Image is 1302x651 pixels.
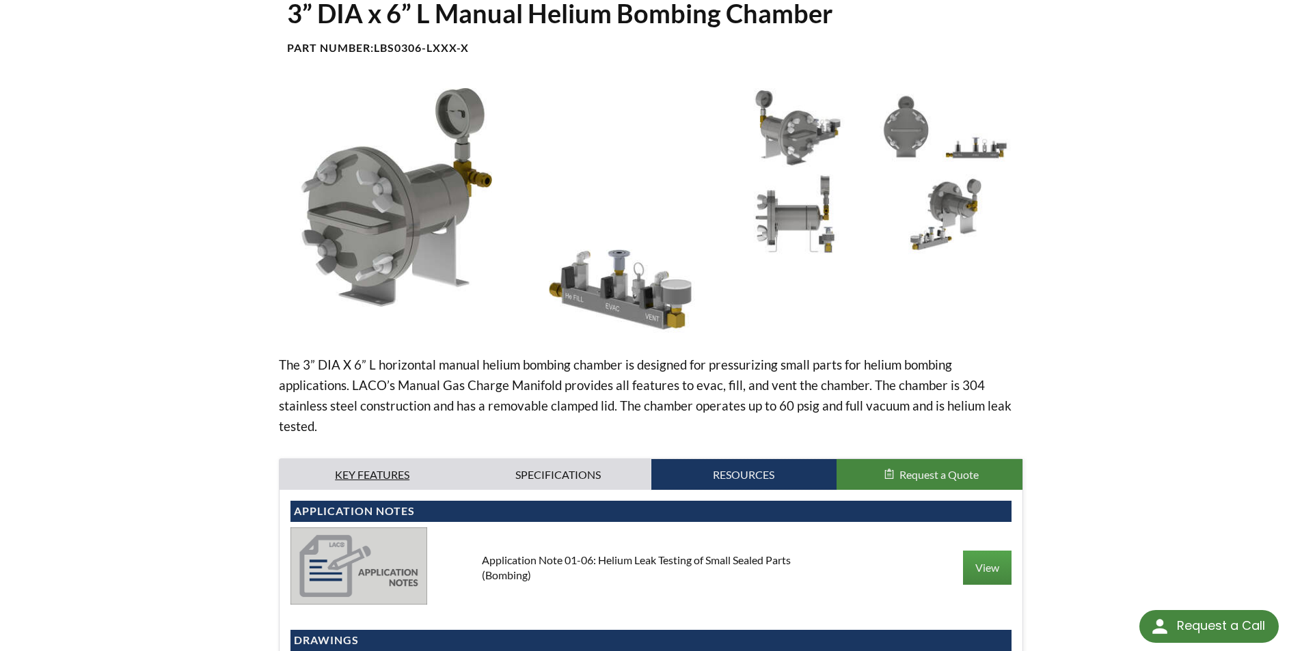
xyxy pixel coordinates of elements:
[294,504,1009,518] h4: Application Notes
[279,355,1024,437] p: The 3” DIA X 6” L horizontal manual helium bombing chamber is designed for pressurizing small par...
[374,41,469,54] b: LBS0306-LXXX-X
[279,88,715,333] img: 3" x 6" Bombing Chamber with Evac Valve
[874,174,1016,253] img: 3" x 6" Bombing Chamber with Evac Valve Back View
[725,174,867,253] img: 3" x 6" Bombing Chamber with Evac Valve Side View
[471,553,832,583] div: Application Note 01-06: Helium Leak Testing of Small Sealed Parts (Bombing)
[963,551,1012,585] a: View
[294,633,1009,648] h4: Drawings
[1139,610,1279,643] div: Request a Call
[1149,615,1171,637] img: round button
[725,88,867,167] img: 3" x 6" Bombing Chamber with Evac Valve 3/4 left view
[465,459,651,490] a: Specifications
[280,459,465,490] a: Key Features
[651,459,837,490] a: Resources
[1177,610,1265,641] div: Request a Call
[287,41,1016,55] h4: Part Number:
[874,88,1016,167] img: 3" x 6" Bombing Chamber with Evac Valve Front View
[899,468,979,481] span: Request a Quote
[290,527,427,604] img: application_notes-bfb0ca2ddc37ee8af0a701952c1737d2a1698857695019d33d0f867ca2d829ce.jpg
[837,459,1022,490] button: Request a Quote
